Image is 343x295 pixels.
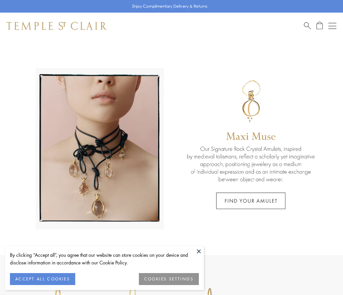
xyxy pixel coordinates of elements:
a: Open Shopping Bag [316,22,323,30]
button: ACCEPT ALL COOKIES [10,273,75,285]
img: Temple St. Clair [7,22,107,30]
div: By clicking “Accept all”, you agree that our website can store cookies on your device and disclos... [10,251,199,266]
button: COOKIES SETTINGS [139,273,199,285]
button: Open navigation [328,22,336,30]
p: Enjoy Complimentary Delivery & Returns [132,3,207,10]
a: Search [304,22,311,30]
